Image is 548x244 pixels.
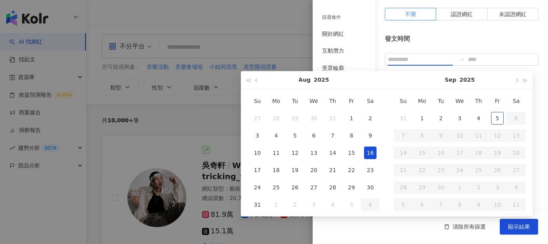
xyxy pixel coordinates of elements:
[267,110,286,127] td: 2025-07-28
[286,110,304,127] td: 2025-07-29
[444,224,450,229] span: delete
[472,112,485,125] div: 4
[267,144,286,161] td: 2025-08-11
[304,110,323,127] td: 2025-07-30
[364,129,377,142] div: 9
[364,181,377,194] div: 30
[342,179,361,196] td: 2025-08-29
[314,71,329,89] button: 2025
[361,92,380,110] th: Sa
[267,196,286,213] td: 2025-09-01
[345,198,358,211] div: 5
[323,196,342,213] td: 2025-09-04
[289,112,301,125] div: 29
[270,112,282,125] div: 28
[342,196,361,213] td: 2025-09-05
[342,92,361,110] th: Fr
[322,47,344,55] div: 互動潛力
[248,127,267,144] td: 2025-08-03
[270,164,282,176] div: 18
[304,196,323,213] td: 2025-09-03
[270,129,282,142] div: 4
[342,161,361,179] td: 2025-08-22
[251,198,264,211] div: 31
[267,92,286,110] th: Mo
[500,219,538,235] button: 顯示結果
[459,56,465,62] span: to
[248,92,267,110] th: Su
[251,129,264,142] div: 3
[286,196,304,213] td: 2025-09-02
[385,35,539,43] div: 發文時間
[361,144,380,161] td: 2025-08-16
[289,147,301,159] div: 12
[289,129,301,142] div: 5
[270,198,282,211] div: 1
[267,179,286,196] td: 2025-08-25
[270,147,282,159] div: 11
[267,127,286,144] td: 2025-08-04
[251,181,264,194] div: 24
[304,92,323,110] th: We
[469,110,488,127] td: 2025-09-04
[289,181,301,194] div: 26
[413,92,431,110] th: Mo
[469,92,488,110] th: Th
[361,110,380,127] td: 2025-08-02
[508,224,530,230] span: 顯示結果
[308,147,320,159] div: 13
[453,112,466,125] div: 3
[322,30,344,38] div: 關於網紅
[394,92,413,110] th: Su
[304,161,323,179] td: 2025-08-20
[326,129,339,142] div: 7
[507,92,526,110] th: Sa
[286,92,304,110] th: Tu
[248,161,267,179] td: 2025-08-17
[491,112,504,125] div: 5
[248,196,267,213] td: 2025-08-31
[286,161,304,179] td: 2025-08-19
[304,127,323,144] td: 2025-08-06
[397,112,410,125] div: 31
[394,110,413,127] td: 2025-08-31
[326,147,339,159] div: 14
[345,181,358,194] div: 29
[431,110,450,127] td: 2025-09-02
[326,198,339,211] div: 4
[251,112,264,125] div: 27
[450,110,469,127] td: 2025-09-03
[459,71,475,89] button: 2025
[445,71,457,89] button: Sep
[308,112,320,125] div: 30
[267,161,286,179] td: 2025-08-18
[299,71,311,89] button: Aug
[308,164,320,176] div: 20
[459,56,465,62] span: swap-right
[431,92,450,110] th: Tu
[345,112,358,125] div: 1
[345,129,358,142] div: 8
[345,147,358,159] div: 15
[323,179,342,196] td: 2025-08-28
[326,181,339,194] div: 28
[326,164,339,176] div: 21
[289,164,301,176] div: 19
[451,11,473,17] span: 認證網紅
[361,161,380,179] td: 2025-08-23
[413,110,431,127] td: 2025-09-01
[308,198,320,211] div: 3
[251,147,264,159] div: 10
[286,127,304,144] td: 2025-08-05
[286,179,304,196] td: 2025-08-26
[436,219,493,235] button: 清除所有篩選
[323,127,342,144] td: 2025-08-07
[364,112,377,125] div: 2
[450,92,469,110] th: We
[453,224,486,230] span: 清除所有篩選
[435,112,447,125] div: 2
[364,147,377,159] div: 16
[323,161,342,179] td: 2025-08-21
[323,92,342,110] th: Th
[304,179,323,196] td: 2025-08-27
